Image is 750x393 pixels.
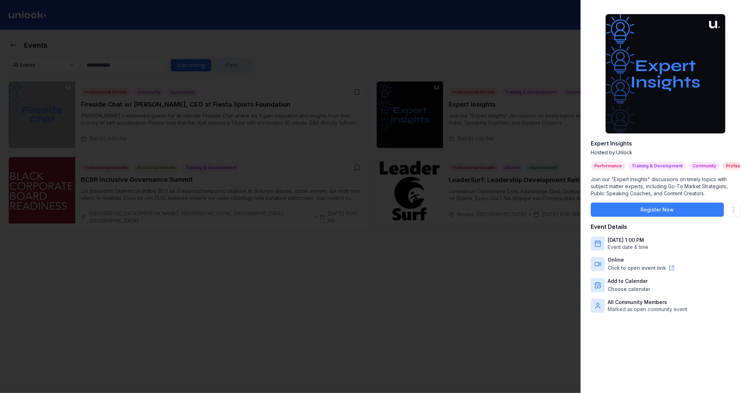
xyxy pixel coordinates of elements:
[608,264,666,272] a: Click to open event link
[608,237,648,244] p: [DATE] 1:00 PM
[608,286,650,293] button: Choose calendar
[608,278,650,285] p: Add to Calendar
[591,139,740,148] h2: Expert Insights
[628,162,686,170] div: Training & Development
[606,14,725,133] img: Event audience
[591,176,740,197] p: Join our "Expert Insights" discussions on timely topics with subject matter experts, including Go...
[591,149,740,156] p: Hosted by: Unlock
[608,256,674,263] p: Online
[608,306,687,313] p: Marked as open community event
[608,244,648,251] p: Event date & time
[689,162,720,170] div: Community
[591,203,724,217] button: Register Now
[608,299,687,306] p: All Community Members
[608,264,674,272] button: Click to open event link
[591,162,625,170] div: Performance
[591,222,740,231] h4: Event Details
